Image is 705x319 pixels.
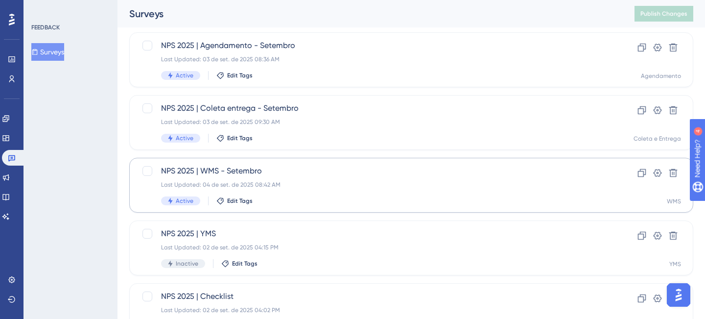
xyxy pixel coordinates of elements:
[634,6,693,22] button: Publish Changes
[68,5,71,13] div: 4
[232,260,258,268] span: Edit Tags
[161,228,583,240] span: NPS 2025 | YMS
[161,102,583,114] span: NPS 2025 | Coleta entrega - Setembro
[216,72,253,79] button: Edit Tags
[664,280,693,310] iframe: UserGuiding AI Assistant Launcher
[129,7,610,21] div: Surveys
[23,2,61,14] span: Need Help?
[176,197,193,205] span: Active
[221,260,258,268] button: Edit Tags
[31,43,64,61] button: Surveys
[161,181,583,189] div: Last Updated: 04 de set. de 2025 08:42 AM
[669,260,681,268] div: YMS
[161,118,583,126] div: Last Updated: 03 de set. de 2025 09:30 AM
[640,10,687,18] span: Publish Changes
[161,55,583,63] div: Last Updated: 03 de set. de 2025 08:36 AM
[176,260,198,268] span: Inactive
[161,306,583,314] div: Last Updated: 02 de set. de 2025 04:02 PM
[227,72,253,79] span: Edit Tags
[161,244,583,251] div: Last Updated: 02 de set. de 2025 04:15 PM
[634,135,681,143] div: Coleta e Entrega
[641,72,681,80] div: Agendamento
[176,72,193,79] span: Active
[161,40,583,51] span: NPS 2025 | Agendamento - Setembro
[176,134,193,142] span: Active
[667,197,681,205] div: WMS
[216,197,253,205] button: Edit Tags
[161,165,583,177] span: NPS 2025 | WMS - Setembro
[227,134,253,142] span: Edit Tags
[227,197,253,205] span: Edit Tags
[161,291,583,302] span: NPS 2025 | Checklist
[216,134,253,142] button: Edit Tags
[31,24,60,31] div: FEEDBACK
